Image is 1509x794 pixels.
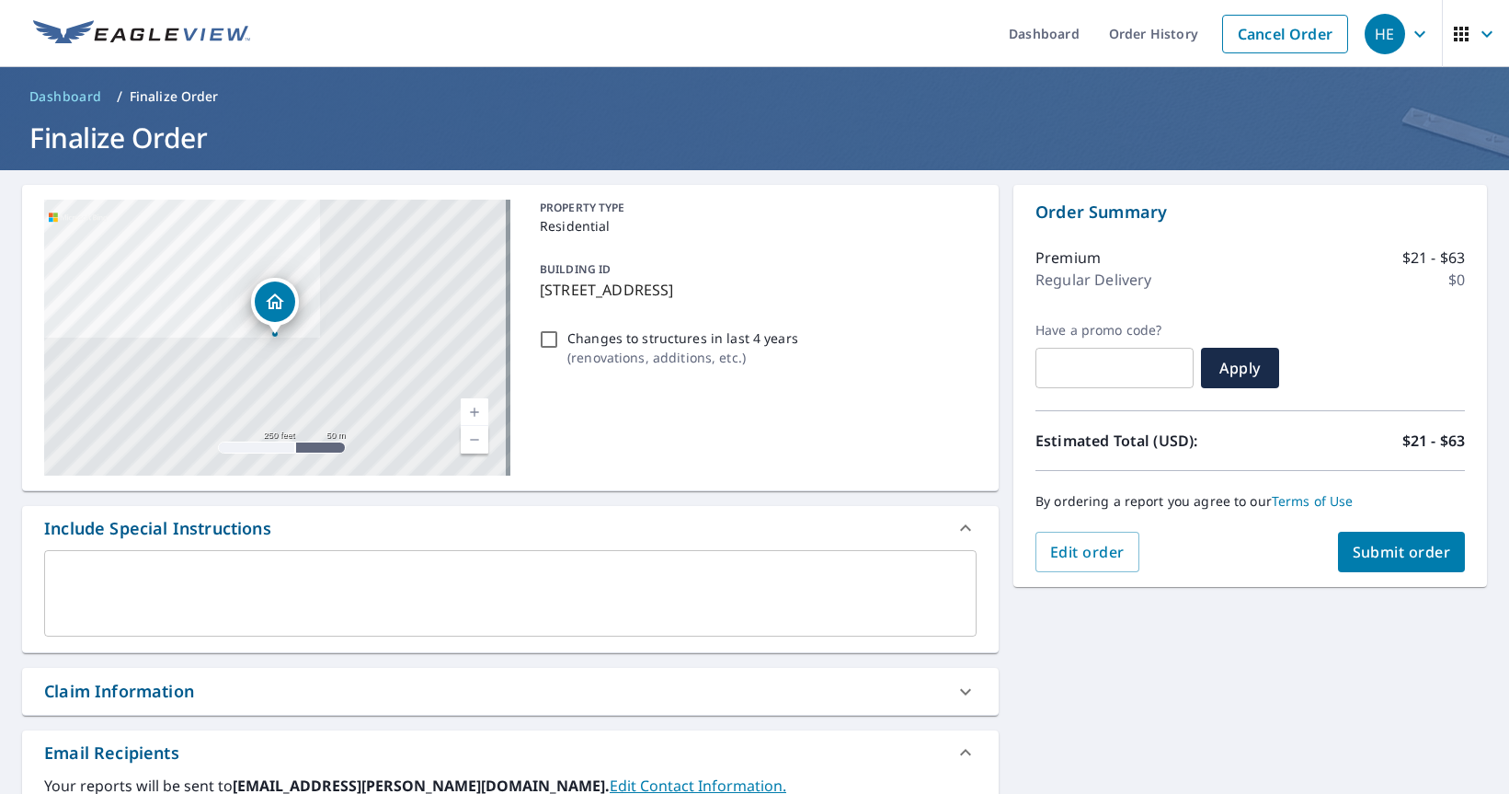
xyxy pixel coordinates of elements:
[1353,542,1451,562] span: Submit order
[1050,542,1125,562] span: Edit order
[1201,348,1279,388] button: Apply
[1448,269,1465,291] p: $0
[1035,532,1139,572] button: Edit order
[1216,358,1264,378] span: Apply
[1035,269,1151,291] p: Regular Delivery
[22,82,1487,111] nav: breadcrumb
[567,328,798,348] p: Changes to structures in last 4 years
[22,82,109,111] a: Dashboard
[44,741,179,765] div: Email Recipients
[1035,430,1251,452] p: Estimated Total (USD):
[540,279,969,301] p: [STREET_ADDRESS]
[1222,15,1348,53] a: Cancel Order
[540,200,969,216] p: PROPERTY TYPE
[1402,247,1465,269] p: $21 - $63
[1035,322,1194,339] label: Have a promo code?
[1035,200,1465,224] p: Order Summary
[22,119,1487,156] h1: Finalize Order
[22,731,999,775] div: Email Recipients
[117,86,122,108] li: /
[1365,14,1405,54] div: HE
[1338,532,1466,572] button: Submit order
[251,278,299,335] div: Dropped pin, building 1, Residential property, 1508 Elk Point Dr Reston, VA 20194
[540,261,611,277] p: BUILDING ID
[567,348,798,367] p: ( renovations, additions, etc. )
[461,426,488,454] a: Current Level 17, Zoom Out
[44,516,271,541] div: Include Special Instructions
[1272,492,1354,510] a: Terms of Use
[22,668,999,715] div: Claim Information
[1035,493,1465,510] p: By ordering a report you agree to our
[1402,430,1465,452] p: $21 - $63
[130,87,219,106] p: Finalize Order
[44,679,194,704] div: Claim Information
[461,398,488,426] a: Current Level 17, Zoom In
[1035,247,1101,269] p: Premium
[540,216,969,236] p: Residential
[29,87,102,106] span: Dashboard
[33,20,250,48] img: EV Logo
[22,506,999,550] div: Include Special Instructions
